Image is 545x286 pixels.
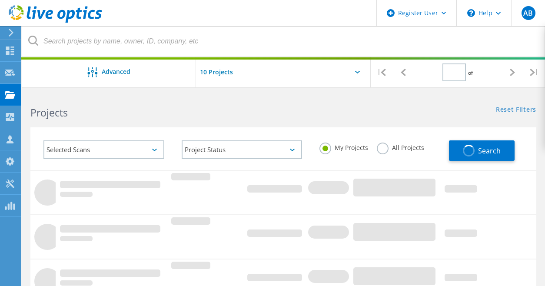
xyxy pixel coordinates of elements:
[449,140,515,161] button: Search
[30,106,68,120] b: Projects
[523,57,545,88] div: |
[496,106,536,114] a: Reset Filters
[319,143,368,151] label: My Projects
[468,69,473,76] span: of
[102,69,130,75] span: Advanced
[377,143,424,151] label: All Projects
[523,10,533,17] span: AB
[371,57,392,88] div: |
[182,140,302,159] div: Project Status
[43,140,164,159] div: Selected Scans
[478,146,501,156] span: Search
[467,9,475,17] svg: \n
[9,18,102,24] a: Live Optics Dashboard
